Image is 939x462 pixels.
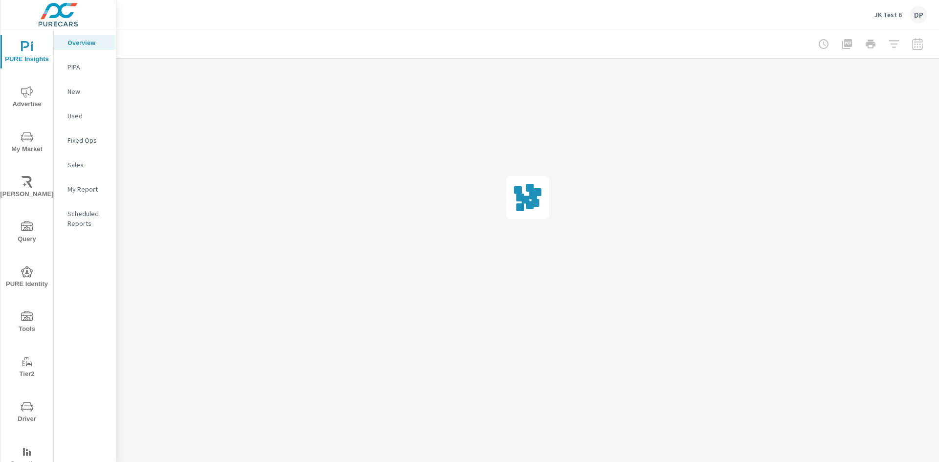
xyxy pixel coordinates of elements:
[3,356,50,380] span: Tier2
[67,209,108,228] p: Scheduled Reports
[3,266,50,290] span: PURE Identity
[54,84,116,99] div: New
[3,86,50,110] span: Advertise
[54,109,116,123] div: Used
[910,6,927,23] div: DP
[67,87,108,96] p: New
[3,221,50,245] span: Query
[54,133,116,148] div: Fixed Ops
[3,176,50,200] span: [PERSON_NAME]
[54,60,116,74] div: PIPA
[3,401,50,425] span: Driver
[54,35,116,50] div: Overview
[3,311,50,335] span: Tools
[3,131,50,155] span: My Market
[67,184,108,194] p: My Report
[54,157,116,172] div: Sales
[874,10,902,19] p: JK Test 6
[54,182,116,197] div: My Report
[54,206,116,231] div: Scheduled Reports
[67,135,108,145] p: Fixed Ops
[67,111,108,121] p: Used
[67,160,108,170] p: Sales
[67,38,108,47] p: Overview
[3,41,50,65] span: PURE Insights
[67,62,108,72] p: PIPA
